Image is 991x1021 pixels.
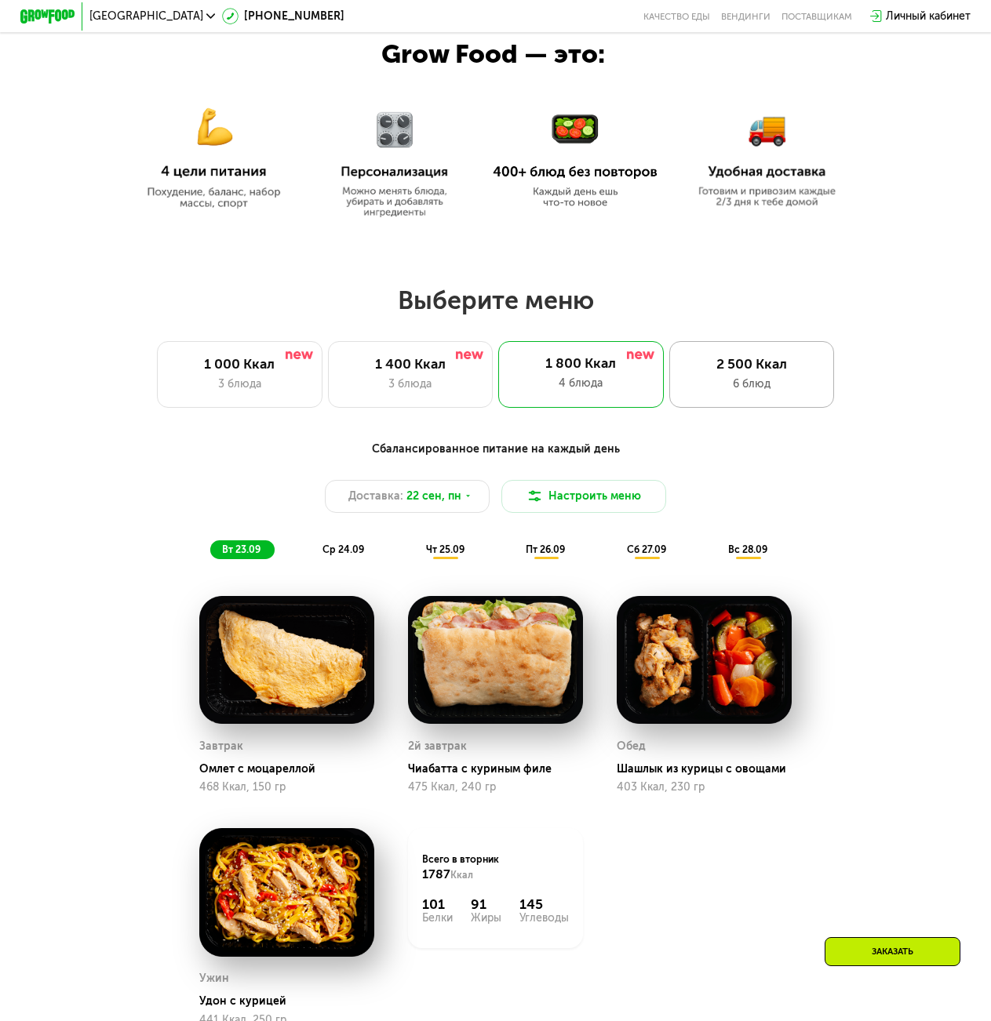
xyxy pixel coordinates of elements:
div: 403 Ккал, 230 гр [617,781,791,794]
div: Удон с курицей [199,994,384,1008]
a: Качество еды [643,11,710,22]
div: 3 блюда [172,376,308,392]
div: Обед [617,736,646,757]
div: Всего в вторник [422,852,569,883]
div: 101 [422,896,453,913]
div: 1 400 Ккал [342,356,478,372]
span: пт 26.09 [526,543,565,555]
div: 1 000 Ккал [172,356,308,372]
div: 468 Ккал, 150 гр [199,781,373,794]
span: сб 27.09 [627,543,666,555]
div: Сбалансированное питание на каждый день [88,441,903,458]
span: Ккал [450,869,473,881]
div: 6 блюд [683,376,819,392]
div: Углеводы [519,913,569,924]
a: [PHONE_NUMBER] [222,8,344,24]
h2: Выберите меню [44,285,947,316]
div: Шашлык из курицы с овощами [617,762,802,776]
div: 4 блюда [512,375,650,391]
div: Белки [422,913,453,924]
div: Чиабатта с куриным филе [408,762,593,776]
button: Настроить меню [501,480,667,513]
span: [GEOGRAPHIC_DATA] [89,11,203,22]
div: 1 800 Ккал [512,355,650,372]
span: Доставка: [348,488,403,504]
div: Завтрак [199,736,243,757]
div: 145 [519,896,569,913]
span: ср 24.09 [322,543,364,555]
div: 2й завтрак [408,736,467,757]
div: Омлет с моцареллой [199,762,384,776]
div: поставщикам [782,11,852,22]
span: 22 сен, пн [406,488,461,504]
a: Вендинги [721,11,771,22]
div: Личный кабинет [886,8,971,24]
span: вт 23.09 [222,543,261,555]
div: 475 Ккал, 240 гр [408,781,582,794]
div: 2 500 Ккал [683,356,819,372]
div: Заказать [825,937,960,966]
div: Жиры [471,913,501,924]
div: 91 [471,896,501,913]
div: 3 блюда [342,376,478,392]
span: чт 25.09 [426,543,465,555]
span: 1787 [422,867,450,881]
span: вс 28.09 [728,543,767,555]
div: Ужин [199,968,229,989]
div: Grow Food — это: [381,35,644,74]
